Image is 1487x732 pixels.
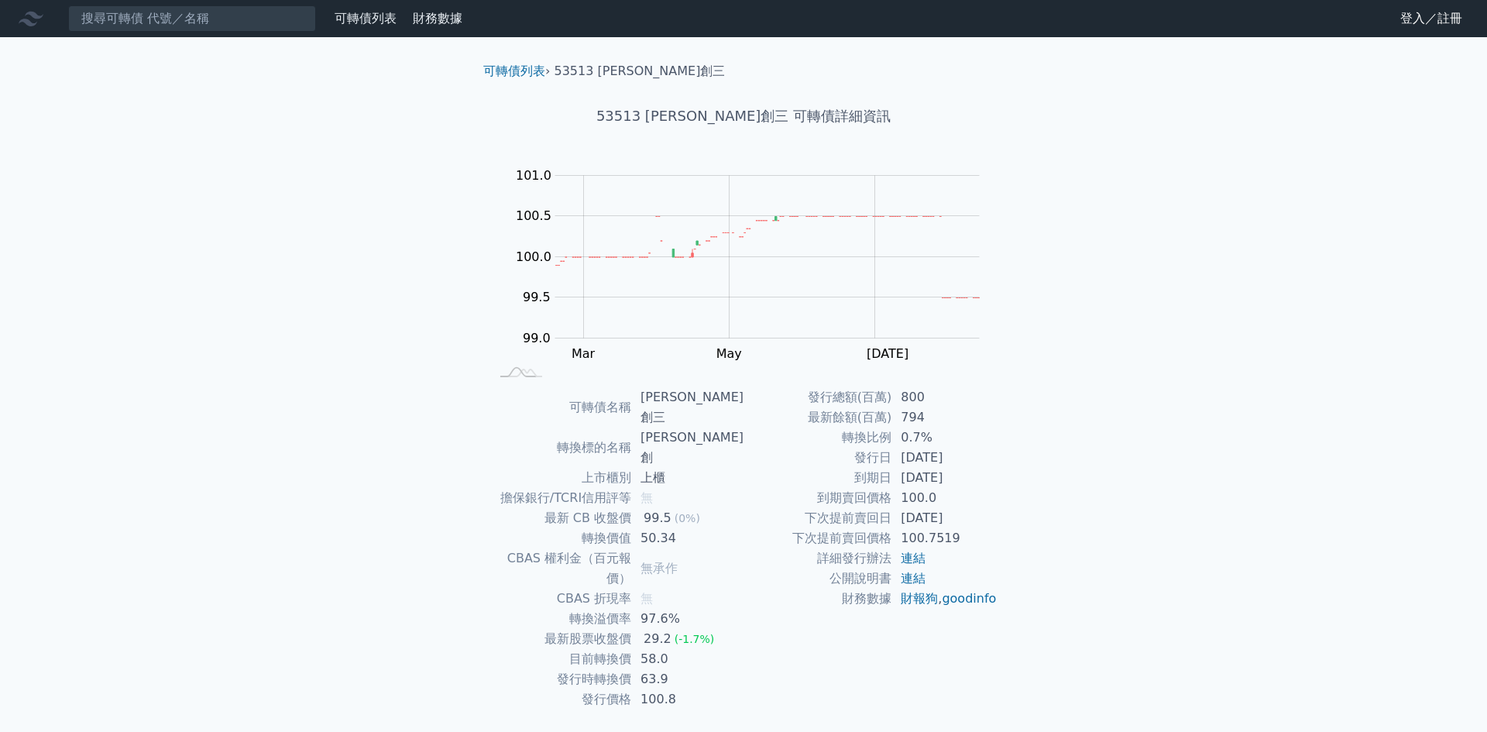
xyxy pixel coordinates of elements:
td: 100.8 [631,689,743,710]
g: Chart [507,168,1003,361]
td: 63.9 [631,669,743,689]
tspan: 100.5 [516,208,551,223]
td: 詳細發行辦法 [743,548,891,569]
tspan: 99.0 [523,331,551,345]
span: 無承作 [640,561,678,576]
span: 無 [640,490,653,505]
td: 50.34 [631,528,743,548]
td: 0.7% [891,428,998,448]
td: 到期賣回價格 [743,488,891,508]
div: 29.2 [640,629,675,649]
td: 公開說明書 [743,569,891,589]
td: 財務數據 [743,589,891,609]
a: goodinfo [942,591,996,606]
td: [PERSON_NAME]創 [631,428,743,468]
span: 無 [640,591,653,606]
td: 到期日 [743,468,891,488]
td: [PERSON_NAME]創三 [631,387,743,428]
a: 財報狗 [901,591,938,606]
td: , [891,589,998,609]
div: 99.5 [640,508,675,528]
td: 擔保銀行/TCRI信用評等 [489,488,631,508]
li: › [483,62,550,81]
a: 登入／註冊 [1388,6,1475,31]
td: CBAS 權利金（百元報價） [489,548,631,589]
td: 可轉債名稱 [489,387,631,428]
span: (0%) [675,512,700,524]
td: 794 [891,407,998,428]
a: 可轉債列表 [335,11,397,26]
td: 下次提前賣回價格 [743,528,891,548]
td: 100.7519 [891,528,998,548]
td: 100.0 [891,488,998,508]
td: CBAS 折現率 [489,589,631,609]
tspan: 99.5 [523,290,551,304]
td: 最新餘額(百萬) [743,407,891,428]
span: (-1.7%) [675,633,715,645]
tspan: [DATE] [867,346,908,361]
td: 發行日 [743,448,891,468]
td: [DATE] [891,448,998,468]
td: 發行總額(百萬) [743,387,891,407]
tspan: 100.0 [516,249,551,264]
td: 上櫃 [631,468,743,488]
li: 53513 [PERSON_NAME]創三 [555,62,726,81]
td: 轉換溢價率 [489,609,631,629]
td: 97.6% [631,609,743,629]
a: 可轉債列表 [483,64,545,78]
td: 上市櫃別 [489,468,631,488]
tspan: May [716,346,742,361]
a: 財務數據 [413,11,462,26]
td: 58.0 [631,649,743,669]
a: 連結 [901,571,926,586]
tspan: 101.0 [516,168,551,183]
td: 最新股票收盤價 [489,629,631,649]
td: 800 [891,387,998,407]
tspan: Mar [572,346,596,361]
td: 轉換價值 [489,528,631,548]
h1: 53513 [PERSON_NAME]創三 可轉債詳細資訊 [471,105,1016,127]
td: 發行時轉換價 [489,669,631,689]
td: 轉換比例 [743,428,891,448]
input: 搜尋可轉債 代號／名稱 [68,5,316,32]
td: 最新 CB 收盤價 [489,508,631,528]
td: [DATE] [891,468,998,488]
td: [DATE] [891,508,998,528]
td: 轉換標的名稱 [489,428,631,468]
td: 目前轉換價 [489,649,631,669]
a: 連結 [901,551,926,565]
td: 下次提前賣回日 [743,508,891,528]
td: 發行價格 [489,689,631,710]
